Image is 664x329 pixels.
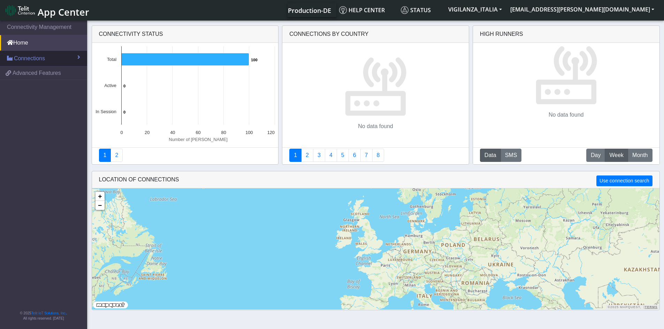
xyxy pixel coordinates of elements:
button: Data [480,149,501,162]
a: Connectivity status [99,149,111,162]
a: Not Connected for 30 days [372,149,384,162]
div: High Runners [480,30,523,38]
text: 100 [245,130,253,135]
span: Production-DE [288,6,331,15]
span: Month [632,151,648,159]
a: Zoom out [96,201,105,210]
span: Day [591,151,601,159]
img: status.svg [401,6,409,14]
a: Help center [336,3,398,17]
a: Terms [645,305,658,309]
button: Day [586,149,605,162]
div: Connections By Country [282,26,469,43]
img: devices.svg [344,54,407,116]
button: Month [628,149,652,162]
a: Usage per Country [313,149,325,162]
img: No data found [535,43,597,105]
nav: Summary paging [289,149,462,162]
img: logo-telit-cinterion-gw-new.png [6,5,35,16]
text: In Session [96,109,116,114]
img: knowledge.svg [339,6,347,14]
p: No data found [358,122,393,131]
text: 0 [123,84,125,88]
text: 60 [196,130,200,135]
text: 0 [120,130,123,135]
button: Week [605,149,628,162]
text: 80 [221,130,226,135]
p: No data found [549,111,584,119]
text: 120 [267,130,274,135]
button: SMS [501,149,522,162]
a: Your current platform instance [288,3,331,17]
button: VIGILANZA_ITALIA [444,3,506,16]
a: Deployment status [110,149,123,162]
a: Zoom in [96,192,105,201]
text: Active [104,83,116,88]
a: Carrier [301,149,313,162]
button: [EMAIL_ADDRESS][PERSON_NAME][DOMAIN_NAME] [506,3,658,16]
text: Total [107,57,116,62]
span: Help center [339,6,385,14]
a: Telit IoT Solutions, Inc. [31,311,66,315]
a: Connections By Country [289,149,302,162]
span: Advanced Features [13,69,61,77]
text: 20 [145,130,150,135]
a: 14 Days Trend [349,149,361,162]
a: Zero Session [360,149,373,162]
button: Use connection search [596,175,652,186]
text: Number of [PERSON_NAME] [169,137,228,142]
nav: Summary paging [99,149,272,162]
text: 0 [123,110,125,114]
text: 100 [251,58,258,62]
span: Connections [14,54,45,63]
a: Connections By Carrier [325,149,337,162]
span: App Center [38,6,89,18]
a: Status [398,3,444,17]
div: Connectivity status [92,26,278,43]
span: Status [401,6,431,14]
span: Week [609,151,624,159]
text: 40 [170,130,175,135]
div: LOCATION OF CONNECTIONS [92,171,659,188]
div: ©2025 MapQuest, | [606,305,659,310]
a: Usage by Carrier [337,149,349,162]
a: App Center [6,3,88,18]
